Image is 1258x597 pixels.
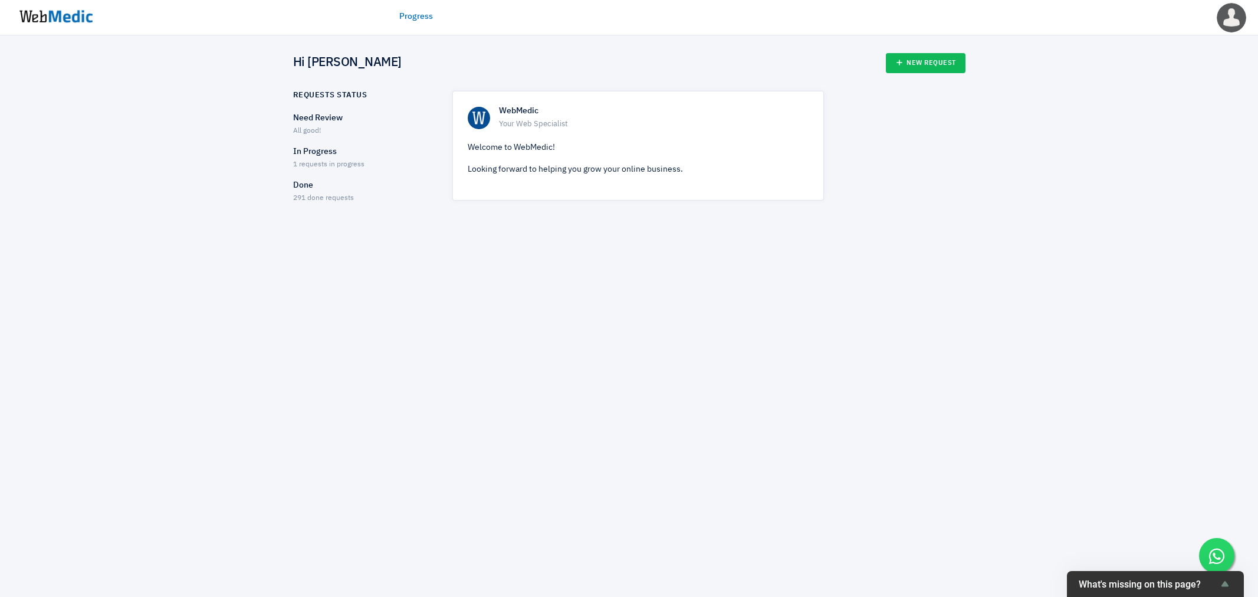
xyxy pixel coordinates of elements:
[293,161,364,168] span: 1 requests in progress
[468,142,809,154] p: Welcome to WebMedic!
[499,119,809,130] span: Your Web Specialist
[1079,577,1232,591] button: Show survey - What's missing on this page?
[399,11,433,23] a: Progress
[293,195,354,202] span: 291 done requests
[293,91,367,100] h6: Requests Status
[293,127,321,135] span: All good!
[468,163,809,176] p: Looking forward to helping you grow your online business.
[886,53,965,73] a: New Request
[293,112,432,124] p: Need Review
[1079,579,1218,590] span: What's missing on this page?
[293,55,402,71] h4: Hi [PERSON_NAME]
[293,146,432,158] p: In Progress
[499,106,809,117] h6: WebMedic
[293,179,432,192] p: Done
